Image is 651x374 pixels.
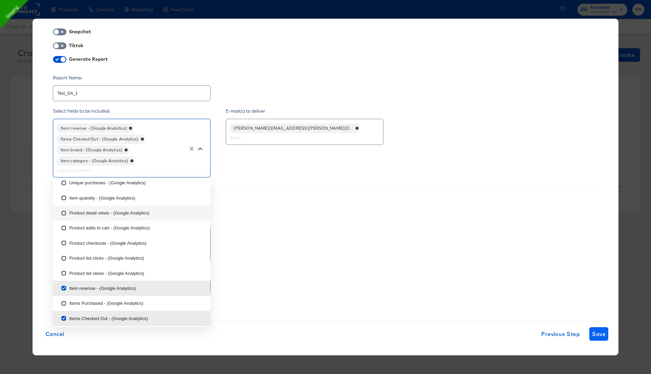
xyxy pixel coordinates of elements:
span: Save [592,329,606,339]
button: Save [589,327,608,341]
span: Previous Step [541,329,580,339]
li: Unique purchases - (Google Analytics) [53,175,210,190]
div: Item category - (Google Analytics) [57,156,135,166]
div: [PERSON_NAME][EMAIL_ADDRESS][PERSON_NAME][DOMAIN_NAME] [230,124,360,133]
li: Item quantity - (Google Analytics) [53,190,210,205]
div: Generate Report [69,56,108,62]
button: Previous Step [538,327,583,341]
span: [PERSON_NAME][EMAIL_ADDRESS][PERSON_NAME][DOMAIN_NAME] [230,126,357,130]
li: Product checkouts - (Google Analytics) [53,236,210,250]
span: Item category - (Google Analytics) [57,159,132,163]
div: Item brand - (Google Analytics) [57,145,130,155]
button: Cancel [43,327,67,341]
input: Email [229,134,361,142]
button: Close [195,144,205,154]
input: Name [53,83,210,98]
li: Product list clicks - (Google Analytics) [53,251,210,266]
li: Product detail views - (Google Analytics) [53,206,210,221]
li: Item revenue - (Google Analytics) [53,281,210,296]
div: Select fields to be included [53,108,221,114]
div: Snapchat [69,29,92,34]
span: Cancel [45,329,64,339]
li: Purchase to view rate - (Google Analytics) [53,326,210,341]
div: Description [53,215,598,222]
input: Select field metrics [56,166,188,174]
li: Items Purchased - (Google Analytics) [53,296,210,311]
li: Product list views - (Google Analytics) [53,266,210,281]
div: E-mail(s) to deliver [226,108,394,114]
button: Clear [187,144,196,153]
div: Name [53,268,598,274]
span: Item brand - (Google Analytics) [57,148,126,152]
li: Items Checked Out - (Google Analytics) [53,311,210,326]
span: Item revenue - (Google Analytics) [57,126,131,130]
div: Item revenue - (Google Analytics) [57,124,134,133]
div: Items Checked Out - (Google Analytics) [57,134,146,144]
li: Product adds to cart - (Google Analytics) [53,221,210,236]
div: Report Name [53,75,221,81]
div: Tiktok [69,43,84,48]
span: Items Checked Out - (Google Analytics) [57,137,143,141]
